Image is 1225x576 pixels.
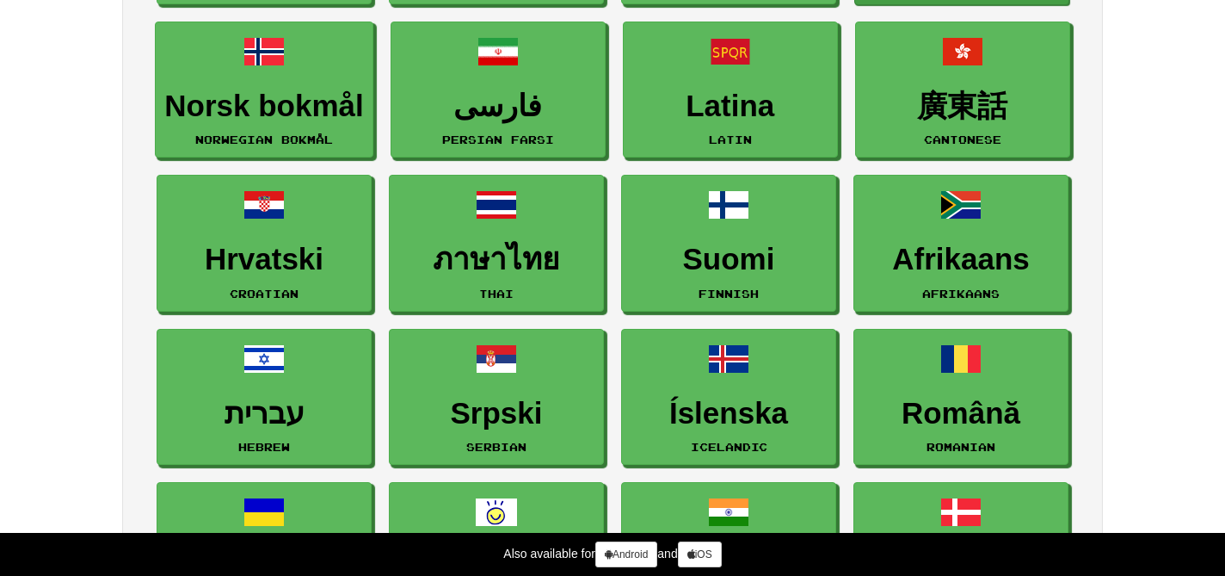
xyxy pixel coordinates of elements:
[699,288,759,300] small: Finnish
[621,329,836,466] a: ÍslenskaIcelandic
[623,22,838,158] a: LatinaLatin
[166,397,362,430] h3: עברית
[166,243,362,276] h3: Hrvatski
[195,133,333,146] small: Norwegian Bokmål
[691,441,767,453] small: Icelandic
[855,22,1070,158] a: 廣東話Cantonese
[632,90,828,123] h3: Latina
[863,243,1059,276] h3: Afrikaans
[631,243,827,276] h3: Suomi
[621,175,836,312] a: SuomiFinnish
[164,90,363,123] h3: Norsk bokmål
[922,288,1000,300] small: Afrikaans
[400,90,596,123] h3: فارسی
[157,329,372,466] a: עבריתHebrew
[155,22,372,158] a: Norsk bokmålNorwegian Bokmål
[863,397,1059,430] h3: Română
[398,397,594,430] h3: Srpski
[924,133,1001,146] small: Cantonese
[391,22,606,158] a: فارسیPersian Farsi
[595,542,657,567] a: Android
[230,288,299,300] small: Croatian
[678,542,722,567] a: iOS
[479,288,514,300] small: Thai
[709,133,752,146] small: Latin
[238,441,290,453] small: Hebrew
[389,175,604,312] a: ภาษาไทยThai
[398,243,594,276] h3: ภาษาไทย
[865,90,1061,123] h3: 廣東話
[466,441,526,453] small: Serbian
[853,329,1068,466] a: RomânăRomanian
[926,441,995,453] small: Romanian
[442,133,554,146] small: Persian Farsi
[631,397,827,430] h3: Íslenska
[389,329,604,466] a: SrpskiSerbian
[157,175,372,312] a: HrvatskiCroatian
[853,175,1068,312] a: AfrikaansAfrikaans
